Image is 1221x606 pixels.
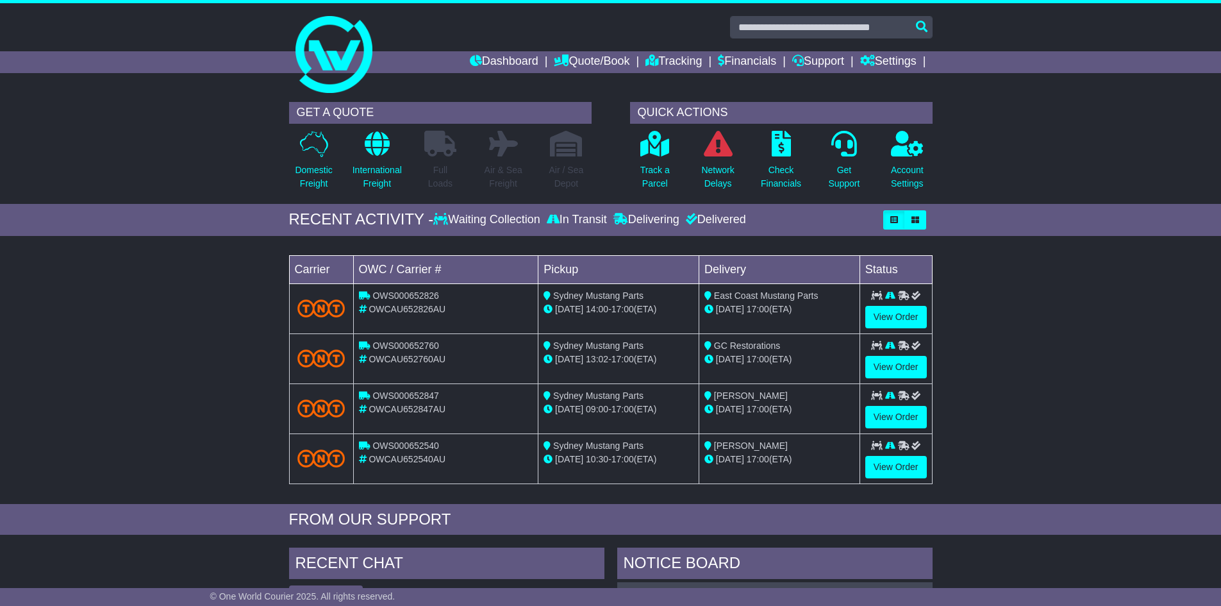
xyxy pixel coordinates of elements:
[865,306,927,328] a: View Order
[716,454,744,464] span: [DATE]
[611,404,634,414] span: 17:00
[544,453,694,466] div: - (ETA)
[544,213,610,227] div: In Transit
[544,303,694,316] div: - (ETA)
[860,255,932,283] td: Status
[544,353,694,366] div: - (ETA)
[353,255,538,283] td: OWC / Carrier #
[553,290,644,301] span: Sydney Mustang Parts
[718,51,776,73] a: Financials
[860,51,917,73] a: Settings
[554,51,629,73] a: Quote/Book
[714,441,788,451] span: [PERSON_NAME]
[553,441,644,451] span: Sydney Mustang Parts
[611,454,634,464] span: 17:00
[610,213,683,227] div: Delivering
[704,303,854,316] div: (ETA)
[611,304,634,314] span: 17:00
[297,400,345,417] img: TNT_Domestic.png
[760,130,802,198] a: CheckFinancials
[714,290,818,301] span: East Coast Mustang Parts
[372,341,439,351] span: OWS000652760
[865,356,927,378] a: View Order
[704,453,854,466] div: (ETA)
[294,130,333,198] a: DomesticFreight
[289,255,353,283] td: Carrier
[555,404,583,414] span: [DATE]
[683,213,746,227] div: Delivered
[297,349,345,367] img: TNT_Domestic.png
[828,164,860,190] p: Get Support
[553,391,644,401] span: Sydney Mustang Parts
[369,404,445,414] span: OWCAU652847AU
[865,456,927,478] a: View Order
[645,51,702,73] a: Tracking
[865,406,927,428] a: View Order
[747,404,769,414] span: 17:00
[544,403,694,416] div: - (ETA)
[289,210,434,229] div: RECENT ACTIVITY -
[289,548,604,582] div: RECENT CHAT
[761,164,801,190] p: Check Financials
[891,164,924,190] p: Account Settings
[433,213,543,227] div: Waiting Collection
[586,454,608,464] span: 10:30
[295,164,332,190] p: Domestic Freight
[297,450,345,467] img: TNT_Domestic.png
[640,164,670,190] p: Track a Parcel
[699,255,860,283] td: Delivery
[372,290,439,301] span: OWS000652826
[549,164,584,190] p: Air / Sea Depot
[352,130,403,198] a: InternationalFreight
[538,255,699,283] td: Pickup
[640,130,670,198] a: Track aParcel
[369,304,445,314] span: OWCAU652826AU
[611,354,634,364] span: 17:00
[714,391,788,401] span: [PERSON_NAME]
[297,299,345,317] img: TNT_Domestic.png
[485,164,522,190] p: Air & Sea Freight
[827,130,860,198] a: GetSupport
[617,548,933,582] div: NOTICE BOARD
[470,51,538,73] a: Dashboard
[210,591,395,602] span: © One World Courier 2025. All rights reserved.
[716,304,744,314] span: [DATE]
[701,130,735,198] a: NetworkDelays
[630,102,933,124] div: QUICK ACTIONS
[289,510,933,529] div: FROM OUR SUPPORT
[704,353,854,366] div: (ETA)
[747,354,769,364] span: 17:00
[555,354,583,364] span: [DATE]
[704,403,854,416] div: (ETA)
[555,304,583,314] span: [DATE]
[369,454,445,464] span: OWCAU652540AU
[555,454,583,464] span: [DATE]
[553,341,644,351] span: Sydney Mustang Parts
[890,130,924,198] a: AccountSettings
[714,341,780,351] span: GC Restorations
[716,404,744,414] span: [DATE]
[701,164,734,190] p: Network Delays
[369,354,445,364] span: OWCAU652760AU
[586,304,608,314] span: 14:00
[424,164,456,190] p: Full Loads
[289,102,592,124] div: GET A QUOTE
[747,454,769,464] span: 17:00
[716,354,744,364] span: [DATE]
[372,441,439,451] span: OWS000652540
[586,404,608,414] span: 09:00
[586,354,608,364] span: 13:02
[792,51,844,73] a: Support
[747,304,769,314] span: 17:00
[353,164,402,190] p: International Freight
[372,391,439,401] span: OWS000652847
